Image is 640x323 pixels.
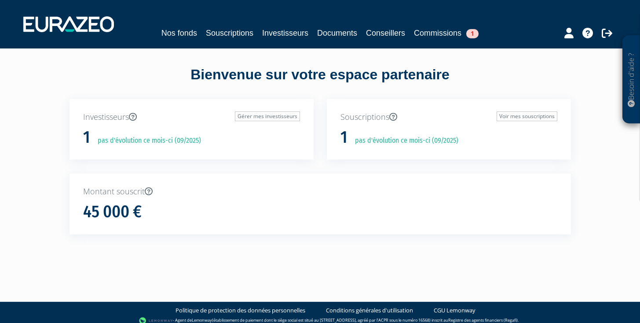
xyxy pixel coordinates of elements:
[161,27,197,39] a: Nos fonds
[83,186,557,197] p: Montant souscrit
[349,136,458,146] p: pas d'évolution ce mois-ci (09/2025)
[176,306,305,315] a: Politique de protection des données personnelles
[83,128,90,147] h1: 1
[448,317,518,323] a: Registre des agents financiers (Regafi)
[340,111,557,123] p: Souscriptions
[414,27,479,39] a: Commissions1
[235,111,300,121] a: Gérer mes investisseurs
[340,128,347,147] h1: 1
[83,111,300,123] p: Investisseurs
[23,16,114,32] img: 1732889491-logotype_eurazeo_blanc_rvb.png
[466,29,479,38] span: 1
[91,136,201,146] p: pas d'évolution ce mois-ci (09/2025)
[206,27,253,39] a: Souscriptions
[192,317,212,323] a: Lemonway
[366,27,405,39] a: Conseillers
[497,111,557,121] a: Voir mes souscriptions
[326,306,413,315] a: Conditions générales d'utilisation
[63,65,578,99] div: Bienvenue sur votre espace partenaire
[317,27,357,39] a: Documents
[262,27,308,39] a: Investisseurs
[434,306,475,315] a: CGU Lemonway
[626,40,636,119] p: Besoin d'aide ?
[83,203,142,221] h1: 45 000 €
